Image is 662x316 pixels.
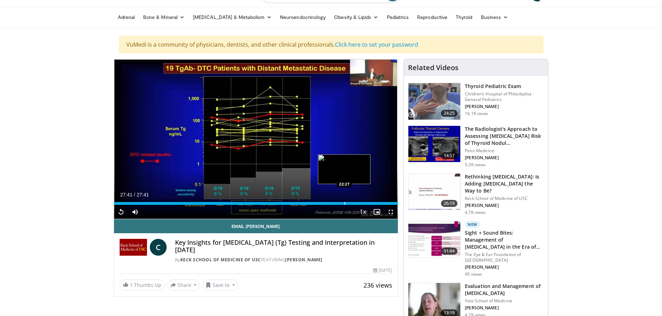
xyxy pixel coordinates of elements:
div: Progress Bar [114,202,398,205]
img: image.jpeg [318,154,370,184]
p: 16.1K views [465,111,488,116]
a: [PERSON_NAME] [285,257,322,263]
div: VuMedi is a community of physicians, dentists, and other clinical professionals. [119,36,543,53]
h3: Thyroid Pediatric Exam [465,83,544,90]
a: [MEDICAL_DATA] & Metabolism [189,10,276,24]
button: Replay [114,205,128,219]
span: 27:41 [136,192,149,197]
video-js: Video Player [114,59,398,219]
button: Share [167,280,200,291]
h3: Rethinking [MEDICAL_DATA]: Is Adding [MEDICAL_DATA] the Way to Be? [465,173,544,194]
p: Yale School of Medicine [465,298,544,304]
h4: Related Videos [408,63,459,72]
span: 27:41 [120,192,133,197]
img: 64bf5cfb-7b6d-429f-8d89-8118f524719e.150x105_q85_crop-smart_upscale.jpg [408,126,460,162]
a: Click here to set your password [335,41,418,48]
a: 51:04 New Sight + Sound Bites: Management of [MEDICAL_DATA] in the Era of Targ… The Eye & Ear Fou... [408,221,544,277]
img: Keck School of Medicine of USC [120,239,147,256]
p: Keck School of Medicine of USC [465,196,544,201]
a: Email [PERSON_NAME] [114,219,398,233]
span: 51:04 [441,248,458,255]
span: 236 views [363,281,392,289]
a: C [150,239,167,256]
a: 14:57 The Radiologist's Approach to Assessing [MEDICAL_DATA] Risk of Thyroid Nodul… Penn Medicine... [408,126,544,168]
img: 83a0fbab-8392-4dd6-b490-aa2edb68eb86.150x105_q85_crop-smart_upscale.jpg [408,174,460,210]
p: The Eye & Ear Foundation of [GEOGRAPHIC_DATA] [465,252,544,263]
a: Keck School of Medicine of USC [180,257,261,263]
div: By FEATURING [175,257,393,263]
a: Obesity & Lipids [330,10,382,24]
p: [PERSON_NAME] [465,203,544,208]
button: Mute [128,205,142,219]
p: Children’s Hospital of Philadephia - General Pediatrics [465,91,544,102]
a: Pediatrics [383,10,413,24]
button: Save to [202,280,238,291]
h3: Evaluation and Management of [MEDICAL_DATA] [465,283,544,297]
p: [PERSON_NAME] [465,305,544,311]
a: 24:25 Thyroid Pediatric Exam Children’s Hospital of Philadephia - General Pediatrics [PERSON_NAME... [408,83,544,120]
span: / [134,192,135,197]
p: 45 views [465,271,482,277]
button: Playback Rate [356,205,370,219]
a: 1 Thumbs Up [120,280,165,290]
p: New [465,221,480,228]
button: Fullscreen [384,205,398,219]
a: Bone & Mineral [139,10,189,24]
img: 8bea4cff-b600-4be7-82a7-01e969b6860e.150x105_q85_crop-smart_upscale.jpg [408,221,460,258]
span: 24:25 [441,110,458,117]
a: Neuroendocrinology [276,10,330,24]
span: 26:19 [441,200,458,207]
h3: The Radiologist's Approach to Assessing [MEDICAL_DATA] Risk of Thyroid Nodul… [465,126,544,147]
a: Reproductive [413,10,452,24]
div: [DATE] [373,267,392,274]
p: 4.7K views [465,210,486,215]
p: [PERSON_NAME] [465,264,544,270]
span: 1 [130,282,133,288]
h4: Key Insights for [MEDICAL_DATA] (Tg) Testing and Interpretation in [DATE] [175,239,393,254]
a: 26:19 Rethinking [MEDICAL_DATA]: Is Adding [MEDICAL_DATA] the Way to Be? Keck School of Medicine ... [408,173,544,215]
a: Adrenal [114,10,139,24]
button: Enable picture-in-picture mode [370,205,384,219]
p: [PERSON_NAME] [465,104,544,109]
h3: Sight + Sound Bites: Management of [MEDICAL_DATA] in the Era of Targ… [465,229,544,250]
img: 576742cb-950f-47b1-b49b-8023242b3cfa.150x105_q85_crop-smart_upscale.jpg [408,83,460,120]
p: Penn Medicine [465,148,544,154]
span: 14:57 [441,152,458,159]
a: Thyroid [452,10,477,24]
p: [PERSON_NAME] [465,155,544,161]
p: 5.3K views [465,162,486,168]
a: Business [477,10,513,24]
